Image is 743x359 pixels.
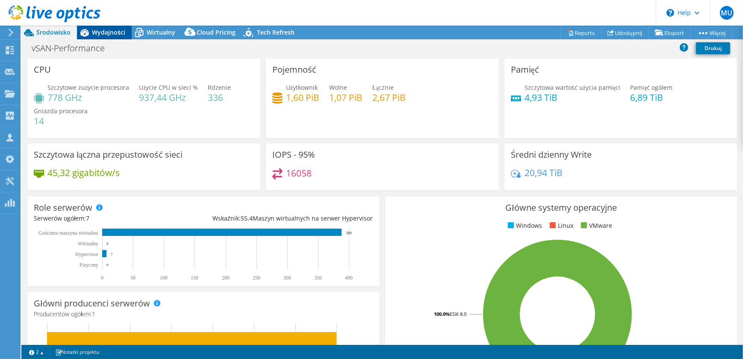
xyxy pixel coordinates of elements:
a: 2 [23,347,50,357]
text: 400 [345,275,353,281]
text: 250 [253,275,260,281]
h4: 1,07 PiB [329,93,363,102]
text: Hypervisor [75,251,98,257]
h3: Role serwerów [34,203,92,212]
h3: Pojemność [272,65,316,74]
text: Fizyczny [80,262,98,268]
a: Drukuj [696,42,730,54]
h4: Producentów ogółem: [34,309,373,319]
text: 7 [111,252,113,256]
span: Rdzenie [208,83,231,91]
div: Wskaźnik: Maszyn wirtualnych na serwer Hypervisor [203,214,372,223]
h3: Główni producenci serwerów [34,299,150,308]
span: 55.4 [241,214,253,222]
span: Użytkownik [286,83,318,91]
text: 0 [106,241,109,246]
text: 0 [106,263,109,267]
span: Pamięć ogółem [630,83,672,91]
text: Wirtualny [78,241,98,247]
svg: \n [666,9,674,17]
span: Użycie CPU w sieci % [139,83,198,91]
text: 50 [130,275,136,281]
h3: Szczytowa łączna przepustowość sieci [34,150,183,159]
li: Linux [548,221,573,230]
h3: Główne systemy operacyjne [392,203,731,212]
text: 200 [222,275,230,281]
span: Szczytowe zużycie procesora [47,83,129,91]
span: Wydajności [92,28,125,36]
span: MU [720,6,734,20]
tspan: 100.0% [434,311,450,317]
h1: vSAN-Performance [28,44,118,53]
li: Windows [506,221,542,230]
h4: 336 [208,93,231,102]
h4: 14 [34,116,88,126]
h4: 937,44 GHz [139,93,198,102]
h3: Pamięć [511,65,539,74]
li: VMware [579,221,612,230]
h4: 1,60 PiB [286,93,319,102]
span: Wolne [329,83,347,91]
text: 388 [346,231,352,235]
h4: 20,94 TiB [525,168,563,177]
h4: 2,67 PiB [372,93,406,102]
h4: 778 GHz [47,93,129,102]
text: 150 [191,275,198,281]
span: Środowisko [36,28,71,36]
span: 1 [92,310,95,318]
div: Serwerów ogółem: [34,214,203,223]
h3: IOPS - 95% [272,150,315,159]
a: Eksport [649,26,691,39]
span: Szczytowa wartość użycia pamięci [525,83,620,91]
h4: 6,89 TiB [630,93,672,102]
text: Gościnna maszyna wirtualna [38,230,98,236]
span: Tech Refresh [257,28,295,36]
h4: 45,32 gigabitów/s [47,168,120,177]
text: 0 [101,275,103,281]
span: Cloud Pricing [197,28,236,36]
h3: CPU [34,65,51,74]
a: Reports [560,26,601,39]
text: 100 [160,275,168,281]
a: Notatki projektu [49,347,105,357]
span: Wirtualny [147,28,175,36]
span: Łącznie [372,83,394,91]
h3: Średni dzienny Write [511,150,592,159]
text: 350 [314,275,322,281]
h4: 16058 [286,168,312,178]
tspan: ESXi 8.0 [450,311,466,317]
h4: 4,93 TiB [525,93,620,102]
a: Udostępnij [601,26,649,39]
span: 7 [86,214,89,222]
span: Gniazda procesora [34,107,88,115]
a: Więcej [690,26,732,39]
text: 300 [283,275,291,281]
